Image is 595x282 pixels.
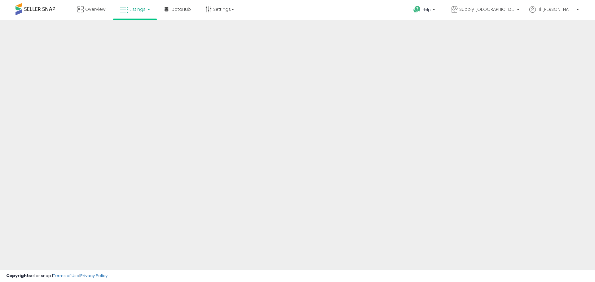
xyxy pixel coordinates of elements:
[413,6,421,13] i: Get Help
[529,6,579,20] a: Hi [PERSON_NAME]
[422,7,431,12] span: Help
[408,1,441,20] a: Help
[85,6,105,12] span: Overview
[6,273,29,279] strong: Copyright
[6,273,108,279] div: seller snap | |
[459,6,515,12] span: Supply [GEOGRAPHIC_DATA]
[80,273,108,279] a: Privacy Policy
[171,6,191,12] span: DataHub
[53,273,79,279] a: Terms of Use
[537,6,575,12] span: Hi [PERSON_NAME]
[130,6,146,12] span: Listings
